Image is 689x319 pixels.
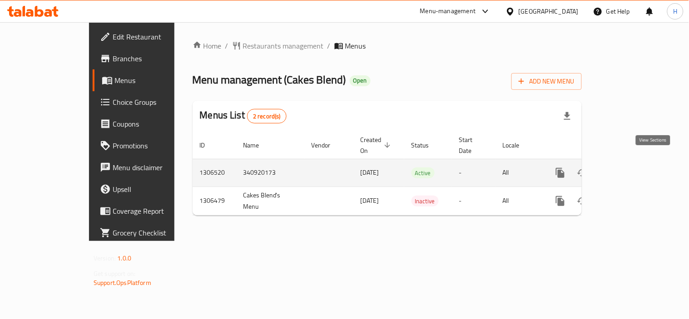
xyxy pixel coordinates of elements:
span: Vendor [312,140,342,151]
td: - [452,159,496,186]
a: Choice Groups [93,91,204,113]
div: Open [350,75,371,86]
div: [GEOGRAPHIC_DATA] [519,6,579,16]
span: [DATE] [361,195,379,206]
a: Restaurants management [232,40,324,51]
span: Locale [503,140,531,151]
a: Branches [93,48,204,69]
span: Coupons [113,118,197,129]
a: Upsell [93,178,204,200]
a: Menu disclaimer [93,157,204,178]
span: Menu management ( Cakes Blend ) [193,69,346,90]
a: Coupons [93,113,204,135]
td: All [496,159,542,186]
span: Choice Groups [113,97,197,108]
table: enhanced table [193,132,644,216]
div: Total records count [247,109,287,123]
li: / [225,40,228,51]
a: Edit Restaurant [93,26,204,48]
span: Status [411,140,441,151]
button: Change Status [571,190,593,212]
span: Start Date [459,134,485,156]
div: Menu-management [420,6,476,17]
span: Menus [345,40,366,51]
a: Grocery Checklist [93,222,204,244]
span: Promotions [113,140,197,151]
span: Menu disclaimer [113,162,197,173]
li: / [327,40,331,51]
a: Promotions [93,135,204,157]
span: ID [200,140,217,151]
th: Actions [542,132,644,159]
span: Add New Menu [519,76,575,87]
td: All [496,186,542,215]
span: Upsell [113,184,197,195]
td: - [452,186,496,215]
span: Grocery Checklist [113,227,197,238]
td: 1306479 [193,186,236,215]
span: Restaurants management [243,40,324,51]
span: 1.0.0 [117,252,131,264]
h2: Menus List [200,108,287,123]
span: Edit Restaurant [113,31,197,42]
a: Support.OpsPlatform [94,277,151,289]
a: Home [193,40,222,51]
span: Get support on: [94,268,135,280]
span: [DATE] [361,167,379,178]
td: 1306520 [193,159,236,186]
span: Coverage Report [113,206,197,216]
span: Active [411,168,435,178]
span: Branches [113,53,197,64]
span: Inactive [411,196,439,206]
nav: breadcrumb [193,40,582,51]
div: Export file [556,105,578,127]
button: more [550,162,571,184]
span: Version: [94,252,116,264]
a: Menus [93,69,204,91]
span: Open [350,77,371,84]
span: Name [243,140,271,151]
button: more [550,190,571,212]
span: Menus [114,75,197,86]
span: H [673,6,677,16]
a: Coverage Report [93,200,204,222]
td: 340920173 [236,159,304,186]
span: 2 record(s) [248,112,286,121]
button: Add New Menu [511,73,582,90]
td: Cakes Blend's Menu [236,186,304,215]
span: Created On [361,134,393,156]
